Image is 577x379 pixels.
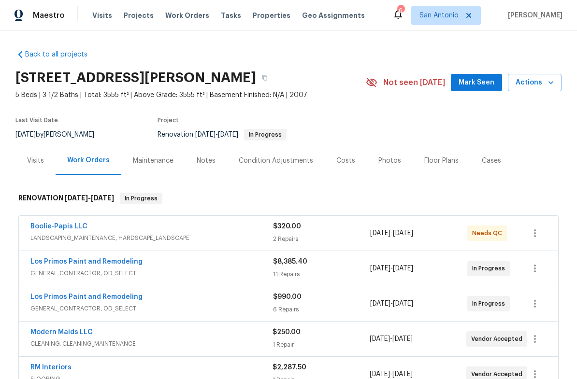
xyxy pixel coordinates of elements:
span: In Progress [121,194,161,203]
span: Mark Seen [459,77,494,89]
span: Visits [92,11,112,20]
span: In Progress [472,299,509,309]
span: Projects [124,11,154,20]
span: In Progress [472,264,509,273]
a: Los Primos Paint and Remodeling [30,258,143,265]
button: Actions [508,74,562,92]
a: RM Interiors [30,364,72,371]
a: Modern Maids LLC [30,329,93,336]
span: - [370,334,413,344]
span: [DATE] [392,371,413,378]
span: Renovation [158,131,287,138]
span: Work Orders [165,11,209,20]
div: Notes [197,156,216,166]
span: Vendor Accepted [471,334,526,344]
span: Last Visit Date [15,117,58,123]
span: In Progress [245,132,286,138]
span: [PERSON_NAME] [504,11,563,20]
span: Properties [253,11,290,20]
span: Tasks [221,12,241,19]
span: [DATE] [65,195,88,201]
div: 1 Repair [273,340,369,350]
span: Geo Assignments [302,11,365,20]
div: 6 [397,6,404,15]
span: [DATE] [370,230,390,237]
span: $8,385.40 [273,258,307,265]
span: [DATE] [392,336,413,342]
div: Costs [336,156,355,166]
span: [DATE] [15,131,36,138]
span: [DATE] [91,195,114,201]
span: [DATE] [218,131,238,138]
div: Cases [482,156,501,166]
button: Copy Address [256,69,274,86]
h6: RENOVATION [18,193,114,204]
a: Boolie-Papis LLC [30,223,87,230]
div: by [PERSON_NAME] [15,129,106,140]
span: Maestro [33,11,65,20]
span: $320.00 [273,223,301,230]
div: Visits [27,156,44,166]
div: Photos [378,156,401,166]
span: CLEANING, CLEANING_MAINTENANCE [30,339,273,349]
span: [DATE] [370,300,390,307]
span: - [370,299,413,309]
span: Not seen [DATE] [383,78,445,87]
div: 6 Repairs [273,305,370,314]
h2: [STREET_ADDRESS][PERSON_NAME] [15,73,256,83]
span: [DATE] [393,230,413,237]
span: [DATE] [195,131,216,138]
span: $2,287.50 [273,364,306,371]
span: Actions [516,77,554,89]
span: San Antonio [419,11,459,20]
div: Maintenance [133,156,173,166]
span: Vendor Accepted [471,369,526,379]
span: - [370,228,413,238]
span: - [370,264,413,273]
button: Mark Seen [451,74,502,92]
span: Project [158,117,179,123]
span: [DATE] [370,265,390,272]
span: $250.00 [273,329,301,336]
div: Work Orders [67,155,110,165]
span: - [370,369,413,379]
span: $990.00 [273,294,302,300]
span: Needs QC [472,228,506,238]
a: Back to all projects [15,50,108,59]
span: GENERAL_CONTRACTOR, OD_SELECT [30,268,273,278]
span: [DATE] [393,300,413,307]
span: [DATE] [370,336,390,342]
span: - [65,195,114,201]
span: - [195,131,238,138]
span: 5 Beds | 3 1/2 Baths | Total: 3555 ft² | Above Grade: 3555 ft² | Basement Finished: N/A | 2007 [15,90,366,100]
span: [DATE] [370,371,390,378]
div: RENOVATION [DATE]-[DATE]In Progress [15,183,562,214]
div: Condition Adjustments [239,156,313,166]
span: GENERAL_CONTRACTOR, OD_SELECT [30,304,273,313]
div: 11 Repairs [273,269,370,279]
div: Floor Plans [424,156,459,166]
span: LANDSCAPING_MAINTENANCE, HARDSCAPE_LANDSCAPE [30,233,273,243]
a: Los Primos Paint and Remodeling [30,294,143,300]
span: [DATE] [393,265,413,272]
div: 2 Repairs [273,234,370,244]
